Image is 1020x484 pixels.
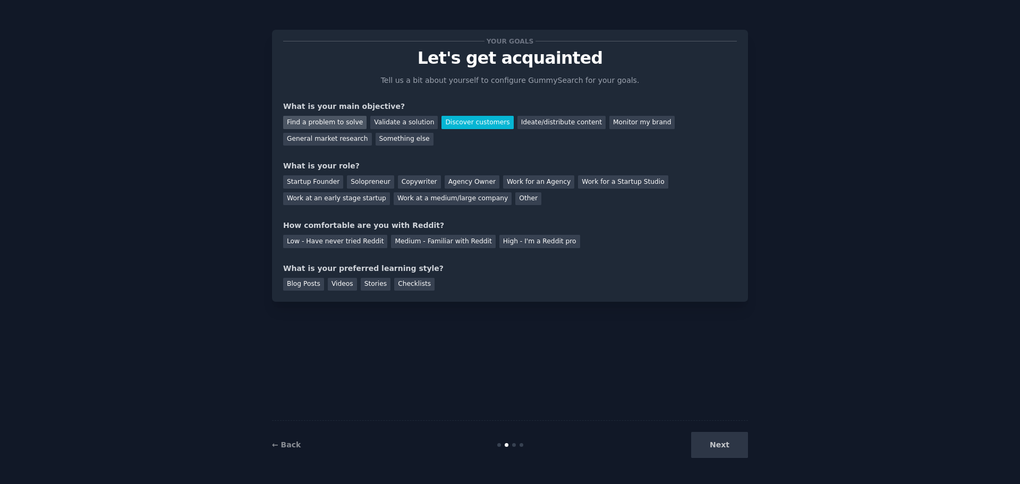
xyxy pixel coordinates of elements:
div: Checklists [394,278,435,291]
div: Work at a medium/large company [394,192,512,206]
div: General market research [283,133,372,146]
div: Startup Founder [283,175,343,189]
div: What is your preferred learning style? [283,263,737,274]
div: Work for an Agency [503,175,574,189]
div: Other [515,192,541,206]
div: Videos [328,278,357,291]
div: Find a problem to solve [283,116,367,129]
div: Work for a Startup Studio [578,175,668,189]
div: Copywriter [398,175,441,189]
span: Your goals [484,36,535,47]
div: Validate a solution [370,116,438,129]
div: Monitor my brand [609,116,675,129]
div: Medium - Familiar with Reddit [391,235,495,248]
div: Low - Have never tried Reddit [283,235,387,248]
div: Solopreneur [347,175,394,189]
div: Ideate/distribute content [517,116,606,129]
div: What is your role? [283,160,737,172]
div: Stories [361,278,390,291]
div: What is your main objective? [283,101,737,112]
div: Agency Owner [445,175,499,189]
div: Blog Posts [283,278,324,291]
div: Discover customers [441,116,513,129]
div: Work at an early stage startup [283,192,390,206]
div: Something else [376,133,433,146]
a: ← Back [272,440,301,449]
p: Tell us a bit about yourself to configure GummySearch for your goals. [376,75,644,86]
p: Let's get acquainted [283,49,737,67]
div: How comfortable are you with Reddit? [283,220,737,231]
div: High - I'm a Reddit pro [499,235,580,248]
